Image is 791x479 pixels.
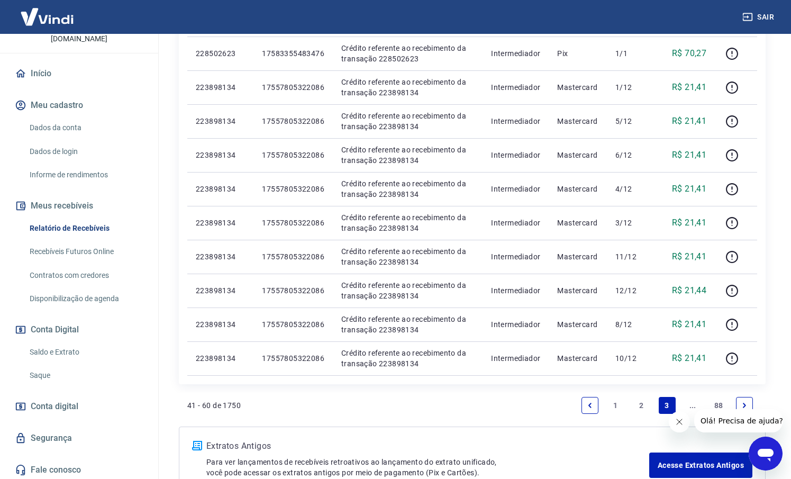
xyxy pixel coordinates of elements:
p: Crédito referente ao recebimento da transação 223898134 [341,280,474,301]
a: Informe de rendimentos [25,164,146,186]
a: Segurança [13,427,146,450]
p: 223898134 [196,251,245,262]
a: Relatório de Recebíveis [25,218,146,239]
p: 6/12 [615,150,647,160]
p: R$ 21,41 [672,149,706,161]
p: Intermediador [491,319,540,330]
iframe: Mensagem da empresa [694,409,783,432]
p: Mastercard [557,150,598,160]
p: Para ver lançamentos de recebíveis retroativos ao lançamento do extrato unificado, você pode aces... [206,457,649,478]
p: Mastercard [557,116,598,126]
p: Mastercard [557,82,598,93]
p: 17557805322086 [262,116,324,126]
a: Dados da conta [25,117,146,139]
p: 223898134 [196,285,245,296]
p: R$ 21,41 [672,216,706,229]
iframe: Botão para abrir a janela de mensagens [749,437,783,471]
p: Crédito referente ao recebimento da transação 223898134 [341,111,474,132]
p: 3/12 [615,218,647,228]
p: R$ 70,27 [672,47,706,60]
p: 17557805322086 [262,218,324,228]
p: Intermediador [491,218,540,228]
p: Mastercard [557,353,598,364]
p: R$ 21,44 [672,284,706,297]
span: Conta digital [31,399,78,414]
p: Intermediador [491,82,540,93]
p: Crédito referente ao recebimento da transação 223898134 [341,212,474,233]
p: Crédito referente ao recebimento da transação 223898134 [341,246,474,267]
button: Conta Digital [13,318,146,341]
p: Mastercard [557,251,598,262]
p: 17557805322086 [262,150,324,160]
p: Crédito referente ao recebimento da transação 228502623 [341,43,474,64]
p: 223898134 [196,353,245,364]
p: 4/12 [615,184,647,194]
p: Extratos Antigos [206,440,649,453]
p: R$ 21,41 [672,352,706,365]
p: Intermediador [491,285,540,296]
p: Mastercard [557,218,598,228]
p: 1/12 [615,82,647,93]
p: 17557805322086 [262,82,324,93]
p: Crédito referente ao recebimento da transação 223898134 [341,348,474,369]
p: Pix [557,48,598,59]
p: 12/12 [615,285,647,296]
a: Início [13,62,146,85]
p: R$ 21,41 [672,115,706,128]
a: Page 2 [633,397,650,414]
p: 17557805322086 [262,353,324,364]
button: Sair [740,7,778,27]
p: 1/1 [615,48,647,59]
p: 10/12 [615,353,647,364]
a: Contratos com credores [25,265,146,286]
p: 17557805322086 [262,319,324,330]
a: Page 88 [710,397,728,414]
a: Jump forward [684,397,701,414]
p: Crédito referente ao recebimento da transação 223898134 [341,314,474,335]
p: Intermediador [491,150,540,160]
iframe: Fechar mensagem [669,411,690,432]
a: Next page [736,397,753,414]
p: 223898134 [196,218,245,228]
button: Meus recebíveis [13,194,146,218]
a: Previous page [581,397,598,414]
p: 5/12 [615,116,647,126]
p: Intermediador [491,251,540,262]
p: Mastercard [557,184,598,194]
p: 223898134 [196,150,245,160]
p: 41 - 60 de 1750 [187,400,241,411]
img: Vindi [13,1,81,33]
a: Acesse Extratos Antigos [649,453,752,478]
p: Intermediador [491,353,540,364]
p: Mastercard [557,285,598,296]
a: Page 1 [607,397,624,414]
button: Meu cadastro [13,94,146,117]
p: Crédito referente ao recebimento da transação 223898134 [341,144,474,166]
p: 17557805322086 [262,285,324,296]
p: Mastercard [557,319,598,330]
p: 17557805322086 [262,251,324,262]
p: Crédito referente ao recebimento da transação 223898134 [341,178,474,200]
p: R$ 21,41 [672,183,706,195]
p: 223898134 [196,319,245,330]
a: Page 3 is your current page [659,397,676,414]
p: Intermediador [491,48,540,59]
p: 223898134 [196,116,245,126]
p: 223898134 [196,82,245,93]
a: Dados de login [25,141,146,162]
ul: Pagination [577,393,757,418]
a: Disponibilização de agenda [25,288,146,310]
a: Conta digital [13,395,146,418]
p: R$ 21,41 [672,81,706,94]
p: Crédito referente ao recebimento da transação 223898134 [341,77,474,98]
a: Saldo e Extrato [25,341,146,363]
span: Olá! Precisa de ajuda? [6,7,89,16]
p: Intermediador [491,116,540,126]
p: 17583355483476 [262,48,324,59]
a: Saque [25,365,146,386]
p: 11/12 [615,251,647,262]
p: Intermediador [491,184,540,194]
a: Recebíveis Futuros Online [25,241,146,263]
p: 17557805322086 [262,184,324,194]
p: R$ 21,41 [672,318,706,331]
